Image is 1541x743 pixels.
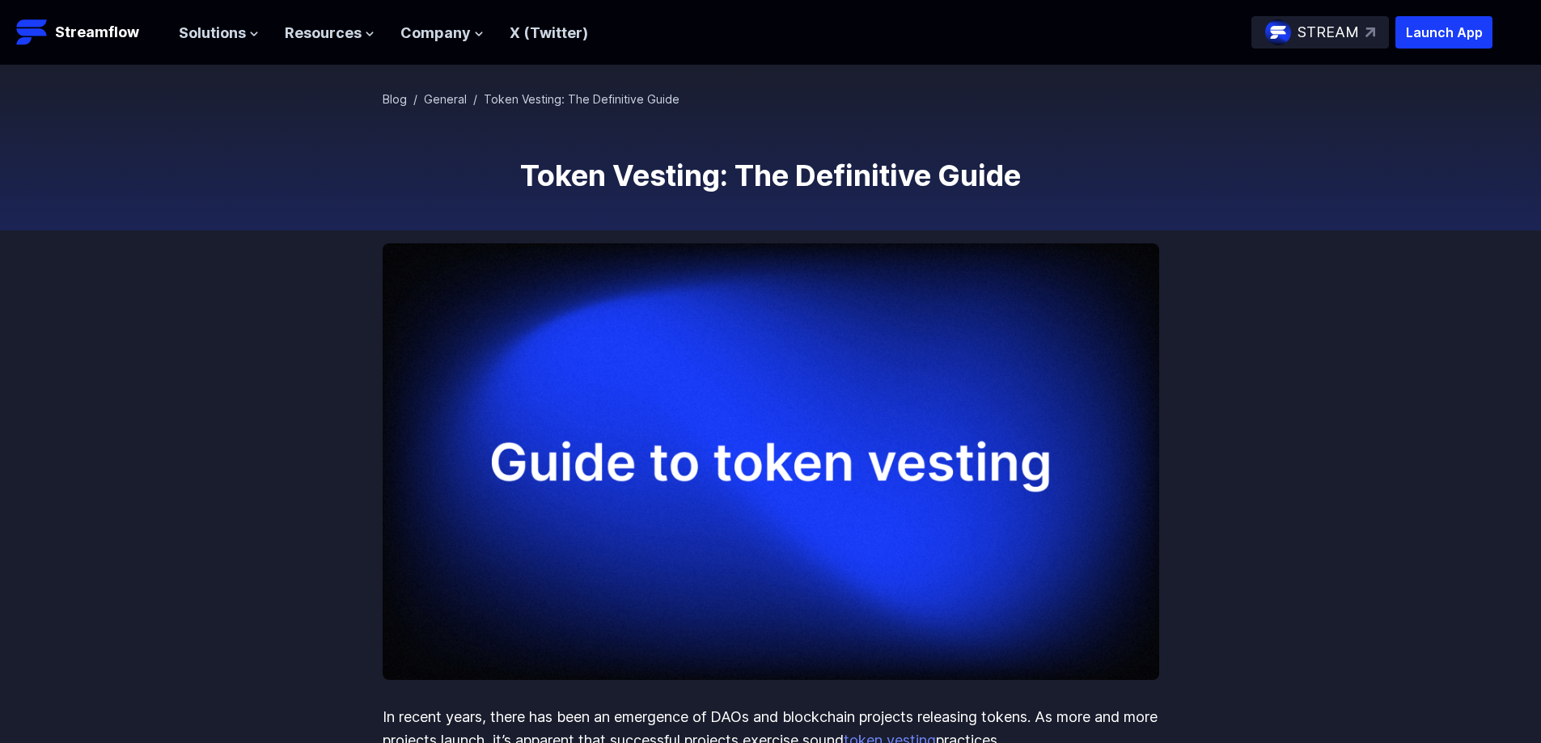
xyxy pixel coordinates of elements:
[473,92,477,106] span: /
[383,159,1159,192] h1: Token Vesting: The Definitive Guide
[510,24,588,41] a: X (Twitter)
[1251,16,1389,49] a: STREAM
[285,22,375,45] button: Resources
[179,22,259,45] button: Solutions
[16,16,163,49] a: Streamflow
[383,92,407,106] a: Blog
[16,16,49,49] img: Streamflow Logo
[55,21,139,44] p: Streamflow
[413,92,417,106] span: /
[383,243,1159,680] img: Token Vesting: The Definitive Guide
[1265,19,1291,45] img: streamflow-logo-circle.png
[484,92,679,106] span: Token Vesting: The Definitive Guide
[285,22,362,45] span: Resources
[400,22,484,45] button: Company
[424,92,467,106] a: General
[1365,27,1375,37] img: top-right-arrow.svg
[1395,16,1492,49] button: Launch App
[179,22,246,45] span: Solutions
[400,22,471,45] span: Company
[1298,21,1359,44] p: STREAM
